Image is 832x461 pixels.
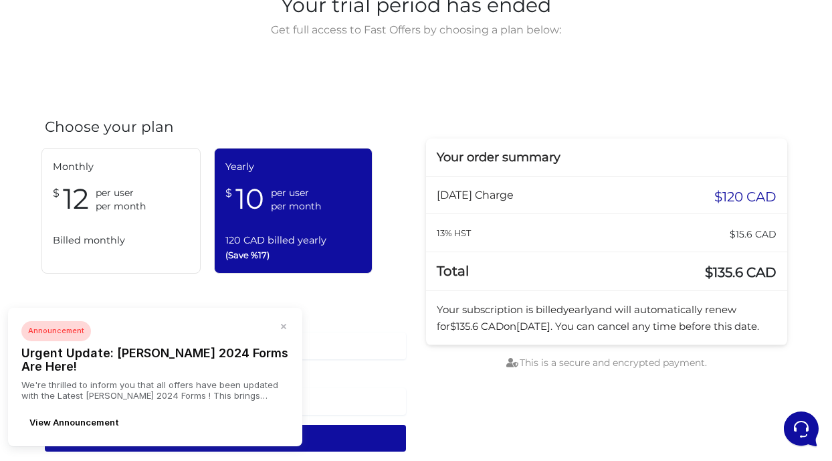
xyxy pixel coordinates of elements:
span: $120 CAD [714,187,776,206]
span: per user [96,186,146,199]
span: This is a secure and encrypted payment. [506,357,707,369]
span: $ [53,181,60,202]
a: See all [216,75,246,86]
span: Your subscription is billed and will automatically renew for on . You can cancel any time before ... [437,303,759,332]
p: You: hello [56,112,199,126]
button: Help [175,338,257,369]
span: $135.6 CAD [705,263,776,282]
button: Start a Conversation [21,136,246,163]
a: AuraYou:hello3 mos ago [16,91,251,131]
span: 12 [63,181,89,217]
span: 120 CAD billed yearly [225,233,362,248]
span: (Save %17) [225,248,362,262]
span: Your order summary [437,150,560,165]
p: Home [40,357,63,369]
span: yearly [563,303,593,316]
h4: Choose your plan [45,118,406,136]
p: Messages [115,357,153,369]
img: dark [21,98,48,124]
span: Monthly [53,159,189,175]
span: $ [225,181,232,202]
h2: Hello [PERSON_NAME] 👋 [11,11,225,54]
span: 10 [235,181,264,217]
span: per month [96,199,146,213]
h2: Urgent Update: [PERSON_NAME] 2024 Forms Are Here! [21,347,289,374]
span: per month [271,199,321,213]
a: Open Help Center [167,190,246,201]
span: Get full access to Fast Offers by choosing a plan below: [268,21,565,39]
strong: Announcement [21,321,91,341]
span: Your Conversations [21,75,108,86]
p: We're thrilled to inform you that all offers have been updated with the Latest [PERSON_NAME] 2024... [21,379,289,401]
span: per user [271,186,321,199]
span: [DATE] [516,320,550,333]
span: Yearly [225,159,362,175]
span: $15.6 CAD [730,225,776,244]
span: [DATE] Charge [437,189,514,201]
span: Total [437,263,469,279]
button: Home [11,338,93,369]
span: Start a Conversation [96,145,187,155]
span: Billed monthly [53,233,189,248]
input: Search for an Article... [30,219,219,232]
p: 3 mos ago [207,96,246,108]
button: View Announcement [21,411,127,433]
iframe: Customerly Messenger Launcher [781,409,821,449]
span: Find an Answer [21,190,91,201]
button: Messages [93,338,175,369]
span: Aura [56,96,199,110]
span: $135.6 CAD [450,320,504,333]
small: 13% HST [437,228,471,238]
p: Help [207,357,225,369]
